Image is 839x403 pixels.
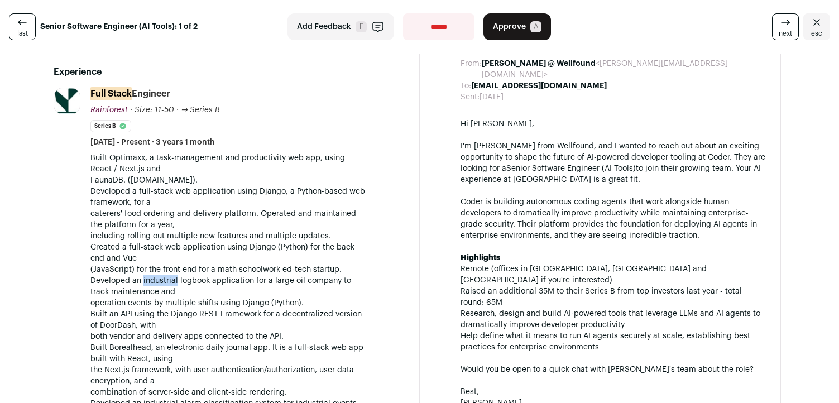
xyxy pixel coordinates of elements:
a: last [9,13,36,40]
div: I'm [PERSON_NAME] from Wellfound, and I wanted to reach out about an exciting opportunity to shap... [461,141,768,185]
dd: [DATE] [480,92,504,103]
dt: Sent: [461,92,480,103]
span: Approve [493,21,526,32]
div: Hi [PERSON_NAME], [461,118,768,129]
span: → Series B [181,106,220,114]
span: last [17,29,28,38]
b: [PERSON_NAME] @ Wellfound [482,60,596,68]
span: · Size: 11-50 [130,106,174,114]
mark: Full Stack [90,87,132,100]
button: Add Feedback F [287,13,394,40]
div: Coder is building autonomous coding agents that work alongside human developers to dramatically i... [461,196,768,241]
span: · [176,104,179,116]
div: Best, [461,386,768,397]
span: [DATE] - Present · 3 years 1 month [90,137,215,148]
strong: Highlights [461,254,500,262]
span: A [530,21,541,32]
img: 72f109ad9e0646fab27b4f2757646607e1b72cc0fbfa68d3f69e18c45b4c9e88.jpg [54,88,80,114]
span: F [356,21,367,32]
dt: To: [461,80,471,92]
dt: From: [461,58,482,80]
li: Research, design and build AI-powered tools that leverage LLMs and AI agents to dramatically impr... [461,308,768,330]
div: Would you be open to a quick chat with [PERSON_NAME]'s team about the role? [461,364,768,375]
li: Help define what it means to run AI agents securely at scale, establishing best practices for ent... [461,330,768,353]
dd: <[PERSON_NAME][EMAIL_ADDRESS][DOMAIN_NAME]> [482,58,768,80]
a: Close [803,13,830,40]
span: next [779,29,792,38]
a: next [772,13,799,40]
h2: Experience [54,65,366,79]
a: Senior Software Engineer (AI Tools) [506,165,636,172]
span: Rainforest [90,106,128,114]
b: [EMAIL_ADDRESS][DOMAIN_NAME] [471,82,607,90]
li: Raised an additional 35M to their Series B from top investors last year - total round: 65M [461,286,768,308]
li: Remote (offices in [GEOGRAPHIC_DATA], [GEOGRAPHIC_DATA] and [GEOGRAPHIC_DATA] if you're interested) [461,263,768,286]
span: Add Feedback [297,21,351,32]
div: Engineer [90,88,170,100]
strong: Senior Software Engineer (AI Tools): 1 of 2 [40,21,198,32]
span: esc [811,29,822,38]
button: Approve A [483,13,551,40]
li: Series B [90,120,131,132]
